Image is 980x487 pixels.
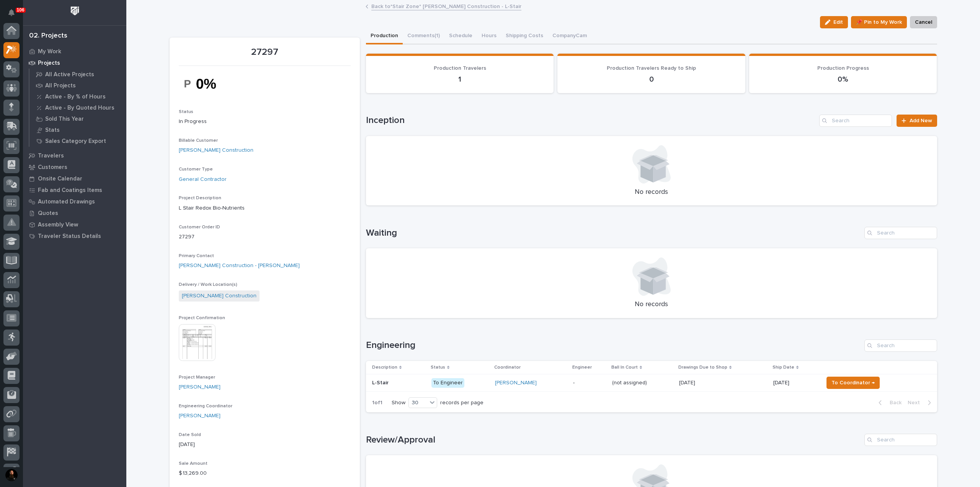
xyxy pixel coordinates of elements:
[38,175,82,182] p: Onsite Calendar
[403,28,444,44] button: Comments (1)
[679,378,697,386] p: [DATE]
[678,363,727,372] p: Drawings Due to Shop
[23,219,126,230] a: Assembly View
[182,292,256,300] a: [PERSON_NAME] Construction
[179,118,351,126] p: In Progress
[820,16,848,28] button: Edit
[864,227,937,239] input: Search
[567,75,736,84] p: 0
[29,91,126,102] a: Active - By % of Hours
[375,75,545,84] p: 1
[23,161,126,173] a: Customers
[17,7,24,13] p: 106
[29,80,126,91] a: All Projects
[366,28,403,44] button: Production
[366,228,861,239] h1: Waiting
[905,399,937,406] button: Next
[409,399,427,407] div: 30
[179,138,218,143] span: Billable Customer
[910,16,937,28] button: Cancel
[10,9,20,21] div: Notifications106
[831,378,875,387] span: To Coordinator →
[431,378,464,388] div: To Engineer
[179,167,213,172] span: Customer Type
[45,93,106,100] p: Active - By % of Hours
[23,230,126,242] a: Traveler Status Details
[864,434,937,446] div: Search
[773,380,817,386] p: [DATE]
[915,18,932,27] span: Cancel
[3,467,20,483] button: users-avatar
[366,374,937,392] tr: L-StairL-Stair To Engineer[PERSON_NAME] -(not assigned)(not assigned) [DATE][DATE] [DATE]To Coord...
[856,18,902,27] span: 📌 Pin to My Work
[872,399,905,406] button: Back
[864,339,937,352] input: Search
[179,175,227,184] a: General Contractor
[833,19,843,26] span: Edit
[179,316,225,320] span: Project Confirmation
[23,150,126,161] a: Travelers
[826,377,880,389] button: To Coordinator →
[45,82,76,89] p: All Projects
[179,441,351,449] p: [DATE]
[501,28,548,44] button: Shipping Costs
[38,164,67,171] p: Customers
[179,233,351,241] p: 27297
[23,173,126,184] a: Onsite Calendar
[392,400,405,406] p: Show
[431,363,445,372] p: Status
[179,225,220,230] span: Customer Order ID
[817,66,869,71] span: Production Progress
[910,118,932,123] span: Add New
[371,2,521,10] a: Back to*Stair Zone* [PERSON_NAME] Construction - L-Stair
[444,28,477,44] button: Schedule
[179,254,214,258] span: Primary Contact
[29,125,126,135] a: Stats
[179,146,253,154] a: [PERSON_NAME] Construction
[38,210,58,217] p: Quotes
[23,57,126,69] a: Projects
[612,378,648,386] p: (not assigned)
[375,300,928,309] p: No records
[179,196,221,200] span: Project Description
[607,66,696,71] span: Production Travelers Ready to Ship
[23,46,126,57] a: My Work
[45,127,60,134] p: Stats
[366,340,861,351] h1: Engineering
[548,28,591,44] button: CompanyCam
[611,363,638,372] p: Ball In Court
[440,400,483,406] p: records per page
[179,47,351,58] p: 27297
[897,115,937,127] a: Add New
[366,435,861,446] h1: Review/Approval
[38,48,61,55] p: My Work
[23,184,126,196] a: Fab and Coatings Items
[29,69,126,80] a: All Active Projects
[366,115,817,126] h1: Inception
[38,187,102,194] p: Fab and Coatings Items
[758,75,928,84] p: 0%
[38,233,101,240] p: Traveler Status Details
[68,4,82,18] img: Workspace Logo
[885,399,902,406] span: Back
[819,115,892,127] input: Search
[495,380,537,386] a: [PERSON_NAME]
[29,102,126,113] a: Active - By Quoted Hours
[179,461,207,466] span: Sale Amount
[179,433,201,437] span: Date Sold
[45,71,94,78] p: All Active Projects
[366,394,389,412] p: 1 of 1
[179,204,351,212] p: L Stair Redox Bio-Nutrients
[38,198,95,205] p: Automated Drawings
[773,363,794,372] p: Ship Date
[372,363,397,372] p: Description
[908,399,924,406] span: Next
[375,188,928,197] p: No records
[45,116,84,123] p: Sold This Year
[179,404,232,408] span: Engineering Coordinator
[494,363,521,372] p: Coordinator
[3,5,20,21] button: Notifications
